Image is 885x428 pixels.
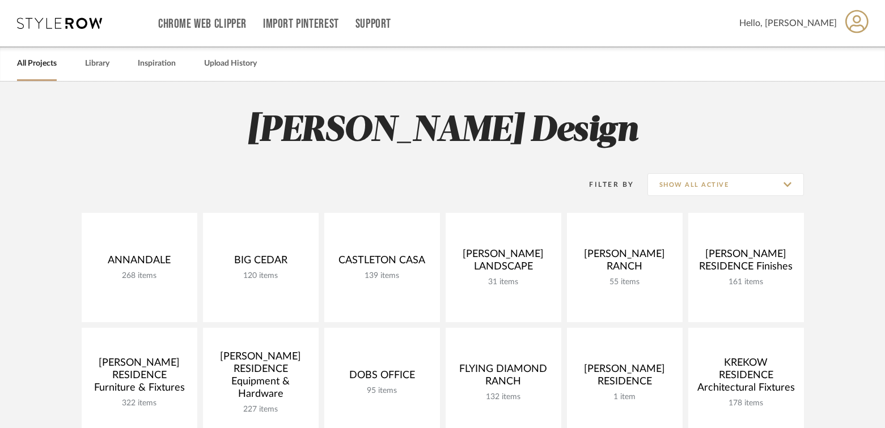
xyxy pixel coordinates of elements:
div: [PERSON_NAME] RESIDENCE Finishes [697,248,795,277]
div: [PERSON_NAME] RANCH [576,248,674,277]
div: 1 item [576,392,674,402]
span: Hello, [PERSON_NAME] [739,16,837,30]
div: 55 items [576,277,674,287]
a: Inspiration [138,56,176,71]
div: [PERSON_NAME] LANDSCAPE [455,248,552,277]
div: FLYING DIAMOND RANCH [455,363,552,392]
div: 161 items [697,277,795,287]
a: Support [355,19,391,29]
div: [PERSON_NAME] RESIDENCE Equipment & Hardware [212,350,310,405]
div: BIG CEDAR [212,254,310,271]
div: 95 items [333,386,431,396]
div: 227 items [212,405,310,414]
div: ANNANDALE [91,254,188,271]
div: 120 items [212,271,310,281]
div: CASTLETON CASA [333,254,431,271]
div: 268 items [91,271,188,281]
div: 132 items [455,392,552,402]
div: 31 items [455,277,552,287]
a: Import Pinterest [263,19,339,29]
div: 178 items [697,399,795,408]
div: Filter By [575,179,634,190]
div: [PERSON_NAME] RESIDENCE Furniture & Fixtures [91,357,188,399]
div: DOBS OFFICE [333,369,431,386]
div: 322 items [91,399,188,408]
div: KREKOW RESIDENCE Architectural Fixtures [697,357,795,399]
a: Library [85,56,109,71]
h2: [PERSON_NAME] Design [35,110,851,152]
a: All Projects [17,56,57,71]
div: 139 items [333,271,431,281]
a: Upload History [204,56,257,71]
div: [PERSON_NAME] RESIDENCE [576,363,674,392]
a: Chrome Web Clipper [158,19,247,29]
